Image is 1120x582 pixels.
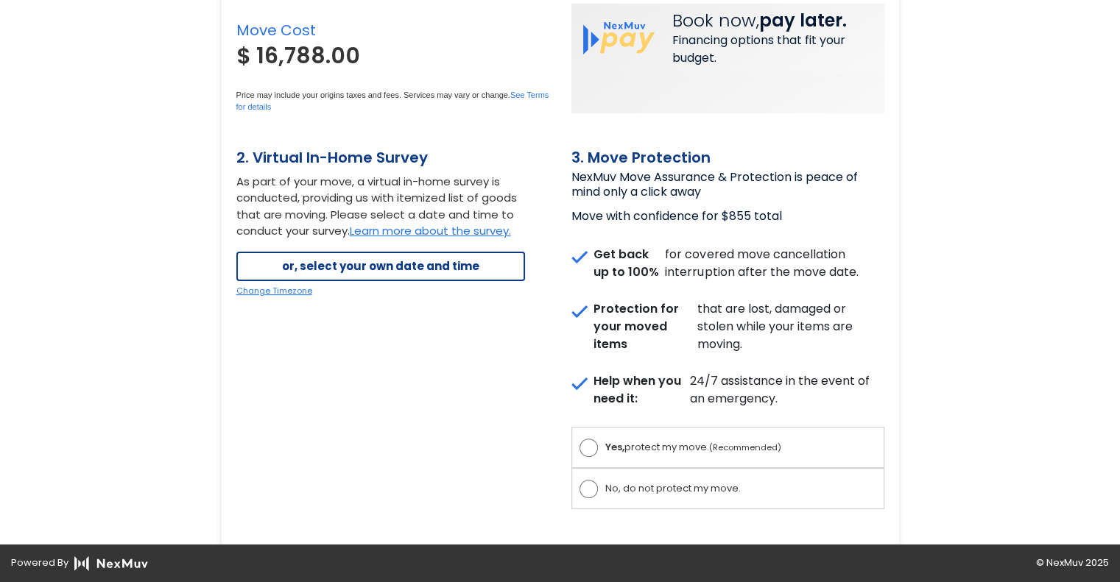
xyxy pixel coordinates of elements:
strong: pay later. [759,8,847,32]
p: NexMuv Move Assurance & Protection is peace of mind only a click away [571,170,884,199]
strong: Help when you need it: [594,372,690,408]
li: 24/7 assistance in the event of an emergency. [571,372,884,415]
p: Move with confidence for $855 total [571,203,884,224]
strong: Get back up to 100% [594,246,666,281]
span: (Recommended) [709,441,781,453]
a: Change Timezone [236,285,312,297]
b: Yes, [605,440,624,454]
h2: Move Cost [236,21,549,39]
li: that are lost, damaged or stolen while your items are moving. [571,300,884,361]
strong: Protection for your moved items [594,300,698,353]
p: Financing options that fit your budget. [672,32,873,67]
iframe: Secure payment input frame [236,72,549,89]
p: Price may include your origins taxes and fees. Services may vary or change. [236,89,549,113]
p: As part of your move, a virtual in-home survey is conducted, providing us with itemized list of g... [236,166,525,240]
span: $ 16,788.00 [236,40,360,71]
h3: 3. Move Protection [571,149,884,166]
a: Learn more about the survey. [350,223,511,238]
li: for covered move cancellation interruption after the move date. [571,246,884,288]
label: No, do not protect my move. [580,480,876,497]
p: Book now, [672,10,873,32]
h3: 2. Virtual In-Home Survey [236,149,525,166]
button: or, select your own date and time [236,252,525,282]
label: protect my move. [580,439,876,456]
